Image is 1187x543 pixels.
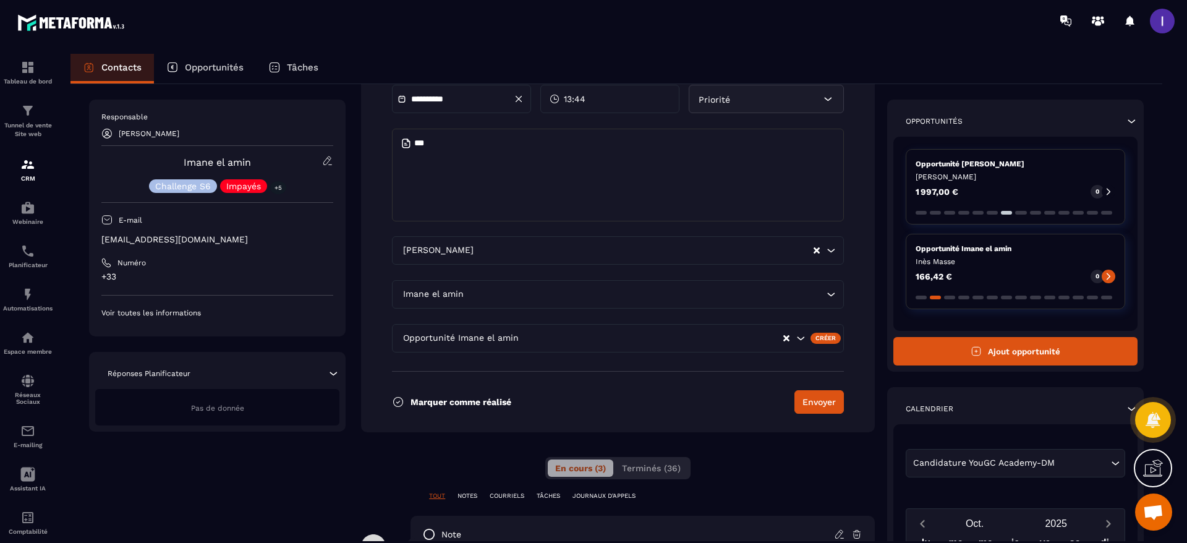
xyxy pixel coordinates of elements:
[108,369,190,378] p: Réponses Planificateur
[101,234,333,246] p: [EMAIL_ADDRESS][DOMAIN_NAME]
[20,60,35,75] img: formation
[906,116,963,126] p: Opportunités
[101,271,333,283] p: +33
[548,460,613,477] button: En cours (3)
[20,244,35,259] img: scheduler
[184,156,251,168] a: Imane el amin
[256,54,331,83] a: Tâches
[3,51,53,94] a: formationformationTableau de bord
[20,424,35,438] img: email
[3,218,53,225] p: Webinaire
[3,191,53,234] a: automationsautomationsWebinaire
[794,390,844,414] button: Envoyer
[476,244,812,257] input: Search for option
[17,11,129,34] img: logo
[270,181,286,194] p: +5
[185,62,244,73] p: Opportunités
[20,103,35,118] img: formation
[916,244,1115,254] p: Opportunité Imane el amin
[783,334,789,343] button: Clear Selected
[615,460,688,477] button: Terminés (36)
[226,182,261,190] p: Impayés
[20,200,35,215] img: automations
[3,348,53,355] p: Espace membre
[154,54,256,83] a: Opportunités
[20,157,35,172] img: formation
[191,404,244,413] span: Pas de donnée
[119,215,142,225] p: E-mail
[916,257,1115,267] p: Inès Masse
[20,510,35,525] img: accountant
[101,112,333,122] p: Responsable
[70,54,154,83] a: Contacts
[490,492,524,500] p: COURRIELS
[699,95,730,105] span: Priorité
[457,492,477,500] p: NOTES
[1097,515,1120,532] button: Next month
[400,244,476,257] span: [PERSON_NAME]
[3,78,53,85] p: Tableau de bord
[911,515,934,532] button: Previous month
[155,182,211,190] p: Challenge S6
[400,331,521,345] span: Opportunité Imane el amin
[3,458,53,501] a: Assistant IA
[101,308,333,318] p: Voir toutes les informations
[893,337,1138,366] button: Ajout opportunité
[466,288,823,301] input: Search for option
[1096,187,1099,196] p: 0
[916,187,958,196] p: 1 997,00 €
[392,236,844,265] div: Search for option
[20,374,35,388] img: social-network
[1015,513,1097,534] button: Open years overlay
[810,333,841,344] div: Créer
[3,321,53,364] a: automationsautomationsEspace membre
[1135,494,1172,531] div: Ouvrir le chat
[906,404,953,414] p: Calendrier
[916,272,952,281] p: 166,42 €
[101,62,142,73] p: Contacts
[411,397,511,407] p: Marquer comme réalisé
[537,492,560,500] p: TÂCHES
[3,121,53,139] p: Tunnel de vente Site web
[3,175,53,182] p: CRM
[814,246,820,255] button: Clear Selected
[3,94,53,148] a: formationformationTunnel de vente Site web
[3,234,53,278] a: schedulerschedulerPlanificateur
[3,305,53,312] p: Automatisations
[429,492,445,500] p: TOUT
[119,129,179,138] p: [PERSON_NAME]
[916,172,1115,182] p: [PERSON_NAME]
[934,513,1016,534] button: Open months overlay
[911,456,1058,470] span: Candidature YouGC Academy-DM
[906,449,1125,477] div: Search for option
[3,278,53,321] a: automationsautomationsAutomatisations
[1058,456,1108,470] input: Search for option
[392,324,844,353] div: Search for option
[287,62,318,73] p: Tâches
[3,148,53,191] a: formationformationCRM
[20,287,35,302] img: automations
[117,258,146,268] p: Numéro
[3,485,53,492] p: Assistant IA
[20,330,35,345] img: automations
[400,288,466,301] span: Imane el amin
[3,442,53,448] p: E-mailing
[3,414,53,458] a: emailemailE-mailing
[441,529,461,541] p: note
[3,391,53,405] p: Réseaux Sociaux
[555,463,606,473] span: En cours (3)
[392,280,844,309] div: Search for option
[622,463,681,473] span: Terminés (36)
[3,364,53,414] a: social-networksocial-networkRéseaux Sociaux
[564,93,585,105] span: 13:44
[521,331,782,345] input: Search for option
[3,528,53,535] p: Comptabilité
[572,492,636,500] p: JOURNAUX D'APPELS
[1096,272,1099,281] p: 0
[916,159,1115,169] p: Opportunité [PERSON_NAME]
[3,262,53,268] p: Planificateur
